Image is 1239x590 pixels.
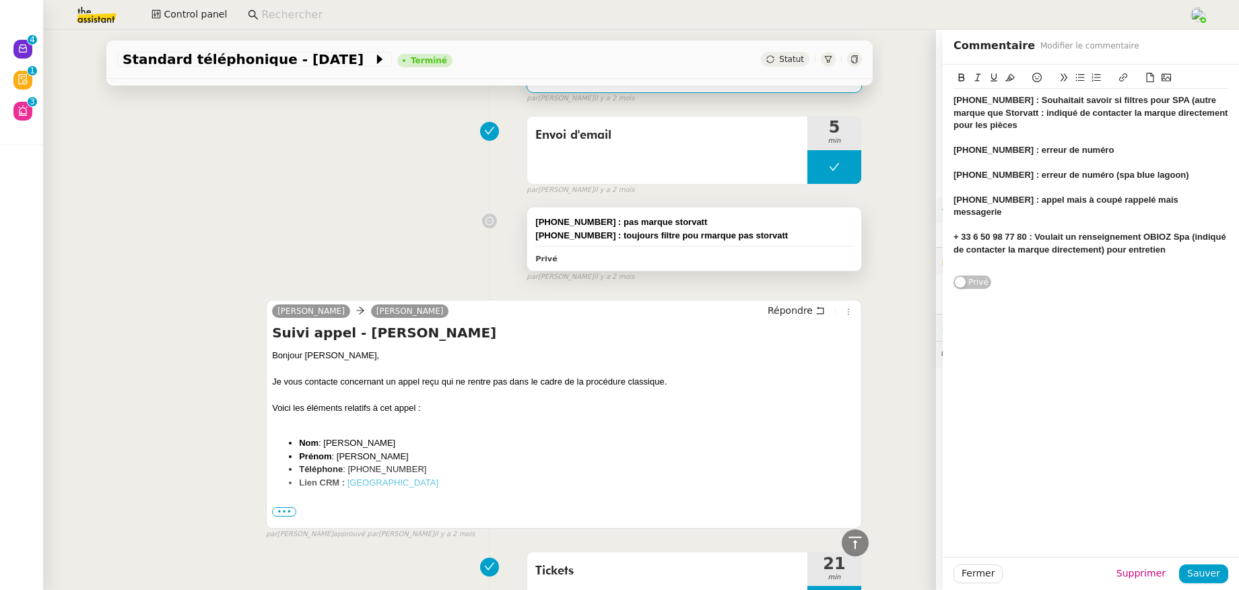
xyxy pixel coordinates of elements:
span: Fermer [962,566,995,581]
strong: [PHONE_NUMBER] : Souhaitait savoir si filtres pour SPA (autre marque que Storvatt : indiqué de co... [953,95,1230,130]
div: 🔐Données client [936,248,1239,274]
button: Control panel [143,5,235,24]
nz-badge-sup: 4 [28,35,37,44]
span: ⏲️ [941,322,1129,333]
span: [PERSON_NAME] [277,306,345,316]
span: Modifier le commentaire [1040,39,1139,53]
div: Je vous contacte concernant un appel reçu qui ne rentre pas dans le cadre de la procédure classique. [272,375,856,389]
div: ⚙️Procédures [936,197,1239,223]
small: [PERSON_NAME] [527,271,634,283]
span: par [527,271,538,283]
strong: [PHONE_NUMBER] : appel mais à coupé rappelé mais messagerie [953,195,1180,217]
strong: + 33 6 50 98 77 80 : Voulait un renseignement OBIOZ Spa (indiqué de contacter la marque directeme... [953,232,1228,254]
small: [PERSON_NAME] [527,185,634,196]
button: Sauver [1179,564,1228,583]
button: Fermer [953,564,1003,583]
small: [PERSON_NAME] [527,93,634,104]
input: Rechercher [261,6,1175,24]
span: Sauver [1187,566,1220,581]
a: [PERSON_NAME] [371,305,449,317]
span: Control panel [164,7,227,22]
span: Privé [968,275,989,289]
span: approuvé par [333,529,378,540]
nz-badge-sup: 3 [28,97,37,106]
li: : [PHONE_NUMBER] [299,463,856,476]
span: ••• [272,507,296,517]
span: Statut [779,55,804,64]
li: : [PERSON_NAME] [299,436,856,450]
span: par [527,185,538,196]
div: 💬Commentaires 107 [936,341,1239,368]
p: 1 [30,66,35,78]
span: min [807,135,861,147]
b: Privé [535,255,557,263]
strong: Lien CRM : [299,478,345,488]
span: Standard téléphonique - [DATE] [123,53,373,66]
strong: [PHONE_NUMBER] : erreur de numéro [953,145,1114,155]
span: Répondre [768,304,813,317]
span: Commentaire [953,36,1035,55]
strong: [PHONE_NUMBER] : pas marque storvatt [535,217,707,227]
div: ⏲️Tâches 2165:00 1770actions [936,315,1239,341]
span: il y a 2 mois [594,271,635,283]
a: [GEOGRAPHIC_DATA] [347,478,438,488]
span: 💬 [941,349,1063,360]
li: : [PERSON_NAME] [299,450,856,463]
button: Supprimer [1108,564,1174,583]
span: il y a 2 mois [594,93,635,104]
span: min [807,572,861,583]
p: 4 [30,35,35,47]
img: users%2FNTfmycKsCFdqp6LX6USf2FmuPJo2%2Favatar%2Fprofile-pic%20(1).png [1191,7,1205,22]
span: Tickets [535,561,799,581]
span: 🔐 [941,253,1029,269]
strong: Téléphone [299,464,343,474]
p: 3 [30,97,35,109]
strong: [PHONE_NUMBER] : toujours filtre pou rmarque pas storvatt [535,230,788,240]
button: Répondre [763,303,830,318]
button: Privé [953,275,991,289]
span: ⚙️ [941,202,1011,218]
b: Privé [535,77,557,86]
div: Voici les éléments relatifs à cet appel : [272,401,856,415]
div: : [272,524,856,537]
span: par [527,93,538,104]
h4: Suivi appel - [PERSON_NAME] [272,323,856,342]
small: [PERSON_NAME] [PERSON_NAME] [266,529,475,540]
nz-badge-sup: 1 [28,66,37,75]
span: 21 [807,556,861,572]
strong: [PHONE_NUMBER] : erreur de numéro (spa blue lagoon) [953,170,1189,180]
div: Terminé [411,57,447,65]
strong: Prénom [299,451,331,461]
div: Bonjour [PERSON_NAME], [272,349,856,362]
span: par [266,529,277,540]
span: il y a 2 mois [594,185,635,196]
span: 5 [807,119,861,135]
span: Envoi d'email [535,125,799,145]
strong: Nom [299,438,319,448]
span: il y a 2 mois [434,529,475,540]
span: Supprimer [1116,566,1166,581]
